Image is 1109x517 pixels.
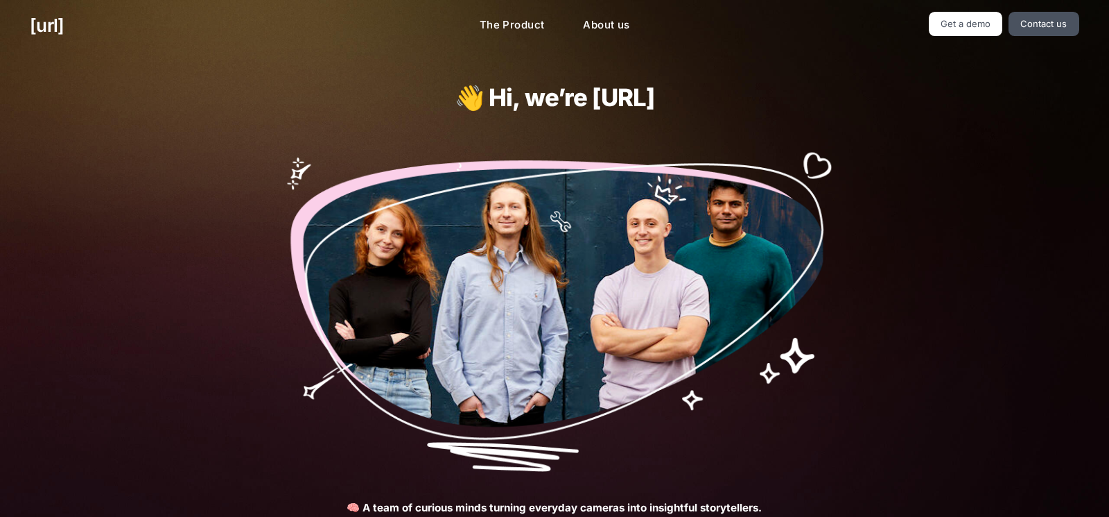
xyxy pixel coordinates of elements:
strong: 🧠 A team of curious minds turning everyday cameras into insightful storytellers. [347,501,762,514]
a: Get a demo [929,12,1003,36]
a: [URL] [30,12,64,39]
a: About us [572,12,640,39]
a: The Product [469,12,556,39]
a: Contact us [1008,12,1079,36]
h1: 👋 Hi, we’re [URL] [328,84,781,111]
